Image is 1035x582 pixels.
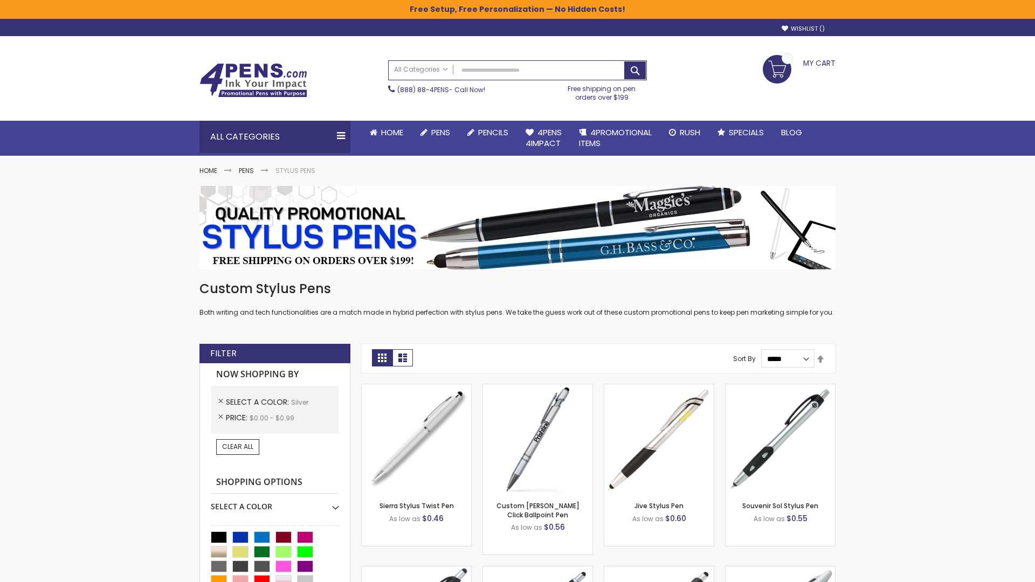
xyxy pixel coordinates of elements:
[632,514,664,523] span: As low as
[362,566,471,575] a: React Stylus Grip Pen-Silver
[199,280,836,297] h1: Custom Stylus Pens
[397,85,449,94] a: (888) 88-4PENS
[511,523,542,532] span: As low as
[389,61,453,79] a: All Categories
[431,127,450,138] span: Pens
[634,501,684,510] a: Jive Stylus Pen
[211,471,339,494] strong: Shopping Options
[199,186,836,269] img: Stylus Pens
[362,384,471,393] a: Stypen-35-Silver
[291,398,308,407] span: Silver
[526,127,562,149] span: 4Pens 4impact
[729,127,764,138] span: Specials
[239,166,254,175] a: Pens
[362,384,471,494] img: Stypen-35-Silver
[579,127,652,149] span: 4PROMOTIONAL ITEMS
[781,127,802,138] span: Blog
[726,566,835,575] a: Twist Highlighter-Pen Stylus Combo-Silver
[372,349,392,366] strong: Grid
[211,363,339,386] strong: Now Shopping by
[709,121,772,144] a: Specials
[786,513,808,524] span: $0.55
[275,166,315,175] strong: Stylus Pens
[222,442,253,451] span: Clear All
[772,121,811,144] a: Blog
[557,80,647,102] div: Free shipping on pen orders over $199
[726,384,835,494] img: Souvenir Sol Stylus Pen-Silver
[660,121,709,144] a: Rush
[379,501,454,510] a: Sierra Stylus Twist Pen
[733,354,756,363] label: Sort By
[226,397,291,407] span: Select A Color
[199,166,217,175] a: Home
[199,63,307,98] img: 4Pens Custom Pens and Promotional Products
[422,513,444,524] span: $0.46
[483,384,592,494] img: Custom Alex II Click Ballpoint Pen-Silver
[394,65,448,74] span: All Categories
[496,501,579,519] a: Custom [PERSON_NAME] Click Ballpoint Pen
[478,127,508,138] span: Pencils
[381,127,403,138] span: Home
[199,280,836,317] div: Both writing and tech functionalities are a match made in hybrid perfection with stylus pens. We ...
[782,25,825,33] a: Wishlist
[754,514,785,523] span: As low as
[544,522,565,532] span: $0.56
[216,439,259,454] a: Clear All
[680,127,700,138] span: Rush
[210,348,237,359] strong: Filter
[604,384,714,494] img: Jive Stylus Pen-Silver
[412,121,459,144] a: Pens
[226,412,250,423] span: Price
[389,514,420,523] span: As low as
[665,513,686,524] span: $0.60
[604,566,714,575] a: Souvenir® Emblem Stylus Pen-Silver
[604,384,714,393] a: Jive Stylus Pen-Silver
[483,566,592,575] a: Epiphany Stylus Pens-Silver
[250,413,294,422] span: $0.00 - $0.99
[199,121,350,153] div: All Categories
[459,121,517,144] a: Pencils
[211,494,339,512] div: Select A Color
[397,85,485,94] span: - Call Now!
[742,501,818,510] a: Souvenir Sol Stylus Pen
[361,121,412,144] a: Home
[570,121,660,156] a: 4PROMOTIONALITEMS
[517,121,570,156] a: 4Pens4impact
[483,384,592,393] a: Custom Alex II Click Ballpoint Pen-Silver
[726,384,835,393] a: Souvenir Sol Stylus Pen-Silver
